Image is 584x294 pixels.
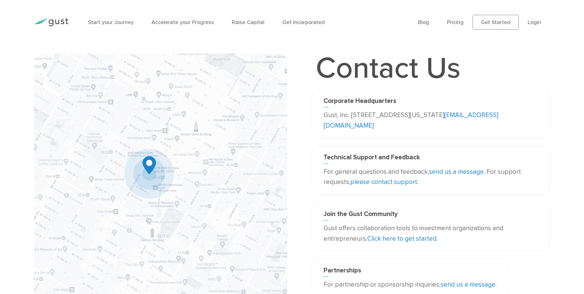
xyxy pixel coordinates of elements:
a: send us a message [441,281,495,288]
a: Pricing [447,19,464,26]
a: Click here to get started [367,235,437,243]
h3: Join the Gust Community [324,210,538,220]
p: For general questions and feedback, . For support requests, . [324,167,538,187]
p: For partnership or sponsorship inquiries, . [324,280,497,290]
a: Blog [418,19,429,26]
a: Get Started [473,15,519,30]
h3: Partnerships [324,267,497,277]
p: Gust, Inc. [STREET_ADDRESS][US_STATE] [324,110,538,131]
a: Accelerate your Progress [151,19,214,26]
a: send us a message [429,168,484,176]
a: Start your Journey [88,19,134,26]
h3: Corporate Headquarters [324,97,538,107]
a: Login [528,19,541,26]
a: [EMAIL_ADDRESS][DOMAIN_NAME] [324,111,498,129]
a: please contact support [350,178,417,186]
h3: Technical Support and Feedback [324,153,538,164]
a: Raise Capital [232,19,264,26]
p: Gust offers collaboration tools to investment organizations and entrepreneurs. . [324,223,538,244]
img: Gust Logo [34,18,68,27]
a: Get Incorporated [282,19,325,26]
h1: Contact Us [311,54,465,83]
